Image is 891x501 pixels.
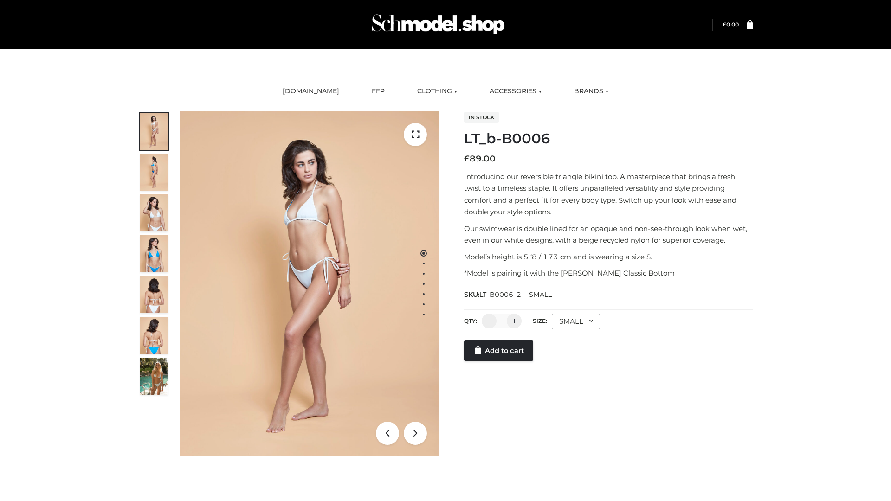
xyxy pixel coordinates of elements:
p: Model’s height is 5 ‘8 / 173 cm and is wearing a size S. [464,251,753,263]
span: SKU: [464,289,553,300]
img: ArielClassicBikiniTop_CloudNine_AzureSky_OW114ECO_1 [180,111,439,456]
p: Our swimwear is double lined for an opaque and non-see-through look when wet, even in our white d... [464,223,753,246]
img: Schmodel Admin 964 [368,6,508,43]
div: SMALL [552,314,600,329]
a: Add to cart [464,340,533,361]
a: [DOMAIN_NAME] [276,81,346,102]
img: ArielClassicBikiniTop_CloudNine_AzureSky_OW114ECO_7-scaled.jpg [140,276,168,313]
img: ArielClassicBikiniTop_CloudNine_AzureSky_OW114ECO_1-scaled.jpg [140,113,168,150]
img: ArielClassicBikiniTop_CloudNine_AzureSky_OW114ECO_4-scaled.jpg [140,235,168,272]
a: CLOTHING [410,81,464,102]
span: £ [464,154,470,164]
a: FFP [365,81,392,102]
img: Arieltop_CloudNine_AzureSky2.jpg [140,358,168,395]
img: ArielClassicBikiniTop_CloudNine_AzureSky_OW114ECO_8-scaled.jpg [140,317,168,354]
h1: LT_b-B0006 [464,130,753,147]
label: QTY: [464,317,477,324]
span: In stock [464,112,499,123]
bdi: 0.00 [723,21,739,28]
a: £0.00 [723,21,739,28]
p: *Model is pairing it with the [PERSON_NAME] Classic Bottom [464,267,753,279]
a: ACCESSORIES [483,81,549,102]
span: £ [723,21,726,28]
bdi: 89.00 [464,154,496,164]
img: ArielClassicBikiniTop_CloudNine_AzureSky_OW114ECO_2-scaled.jpg [140,154,168,191]
span: LT_B0006_2-_-SMALL [479,290,552,299]
label: Size: [533,317,547,324]
img: ArielClassicBikiniTop_CloudNine_AzureSky_OW114ECO_3-scaled.jpg [140,194,168,231]
a: BRANDS [567,81,615,102]
p: Introducing our reversible triangle bikini top. A masterpiece that brings a fresh twist to a time... [464,171,753,218]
